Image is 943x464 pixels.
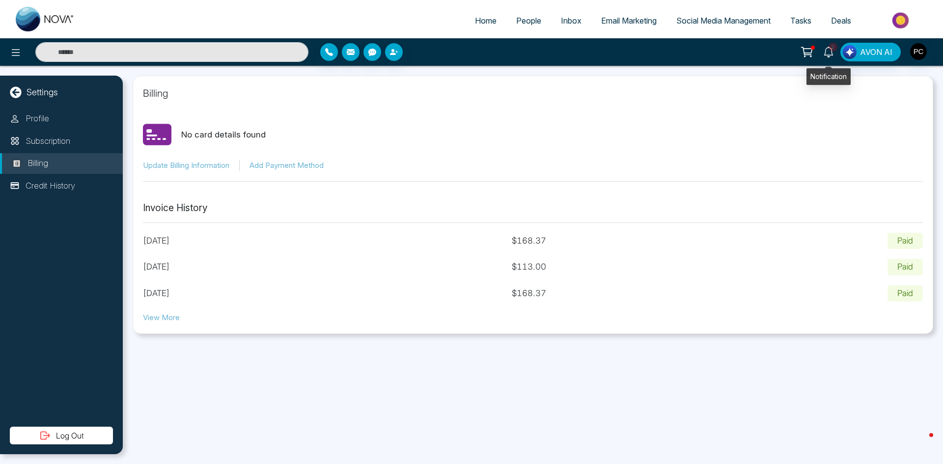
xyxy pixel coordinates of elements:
[831,16,851,26] span: Deals
[888,259,923,275] p: Paid
[860,46,892,58] span: AVON AI
[512,261,546,273] p: $ 113.00
[26,135,70,148] p: Subscription
[26,180,75,192] p: Credit History
[888,233,923,249] p: Paid
[26,112,49,125] p: Profile
[181,129,266,141] p: No card details found
[910,431,933,454] iframe: Intercom live chat
[475,16,497,26] span: Home
[821,11,861,30] a: Deals
[840,43,901,61] button: AVON AI
[806,68,851,85] div: Notification
[843,45,857,59] img: Lead Flow
[465,11,506,30] a: Home
[790,16,811,26] span: Tasks
[829,43,837,52] span: 2
[866,9,937,31] img: Market-place.gif
[10,427,113,444] button: Log Out
[16,7,75,31] img: Nova CRM Logo
[817,43,840,60] a: 2
[910,43,927,60] img: User Avatar
[516,16,541,26] span: People
[143,235,170,247] p: [DATE]
[512,287,546,300] p: $ 168.37
[250,160,324,171] button: Add Payment Method
[561,16,582,26] span: Inbox
[888,285,923,302] p: Paid
[27,85,58,99] p: Settings
[551,11,591,30] a: Inbox
[506,11,551,30] a: People
[143,287,170,300] p: [DATE]
[28,157,48,170] p: Billing
[143,312,180,324] button: View More
[143,160,229,171] button: Update Billing Information
[676,16,771,26] span: Social Media Management
[143,261,170,273] p: [DATE]
[512,235,546,247] p: $ 168.37
[601,16,657,26] span: Email Marketing
[591,11,666,30] a: Email Marketing
[143,86,923,101] p: Billing
[666,11,780,30] a: Social Media Management
[780,11,821,30] a: Tasks
[143,201,923,216] p: Invoice History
